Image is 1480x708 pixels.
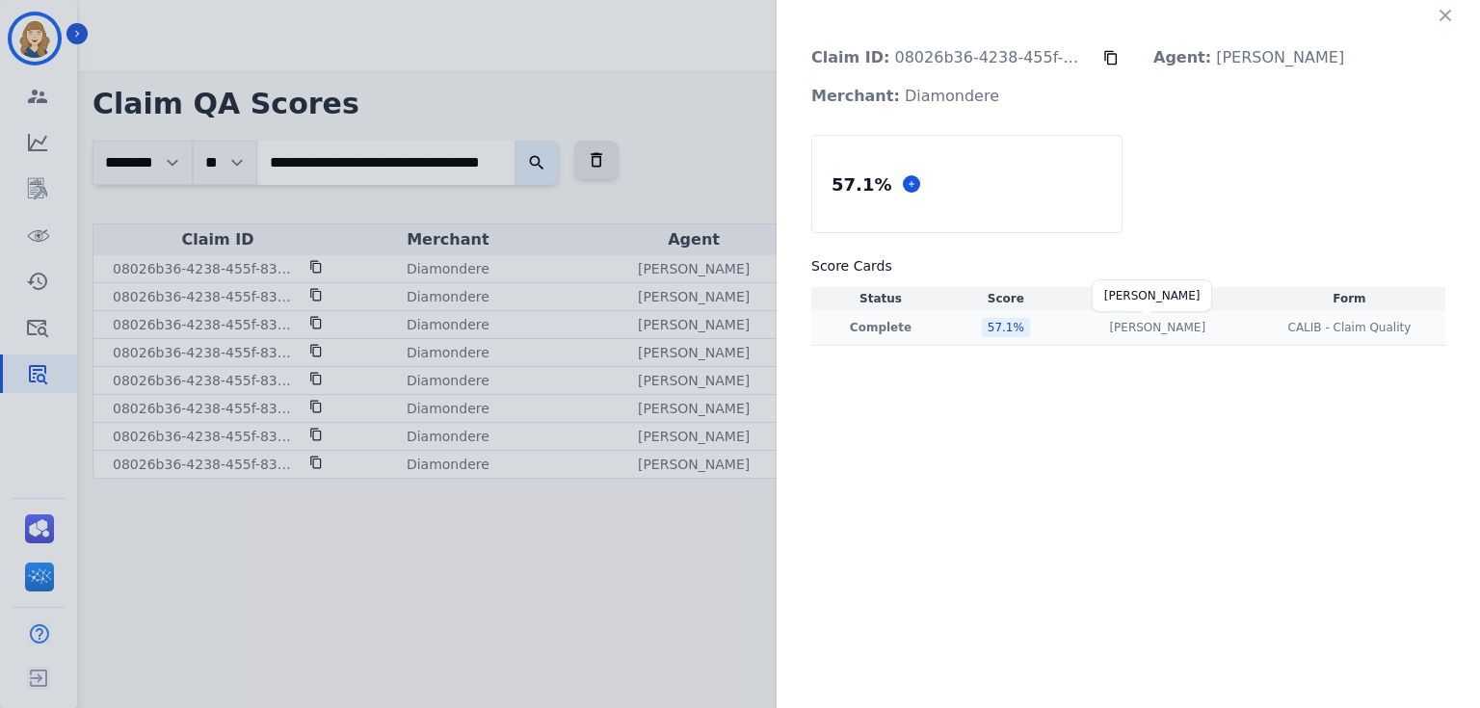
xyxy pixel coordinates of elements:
strong: Agent: [1153,48,1211,66]
strong: Claim ID: [811,48,889,66]
h3: Score Cards [811,256,1445,275]
p: Complete [815,320,946,335]
p: 08026b36-4238-455f-832e-bcdcc263af9a [796,39,1103,77]
div: 57.1 % [828,168,895,201]
strong: Merchant: [811,87,900,105]
th: Status [811,287,950,310]
th: Evaluator [1062,287,1254,310]
p: [PERSON_NAME] [1109,320,1205,335]
span: CALIB - Claim Quality [1288,320,1412,335]
div: [PERSON_NAME] [1104,288,1201,303]
th: Score [950,287,1062,310]
div: 57.1 % [982,318,1030,337]
th: Form [1254,287,1445,310]
p: Diamondere [796,77,1015,116]
p: [PERSON_NAME] [1138,39,1360,77]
